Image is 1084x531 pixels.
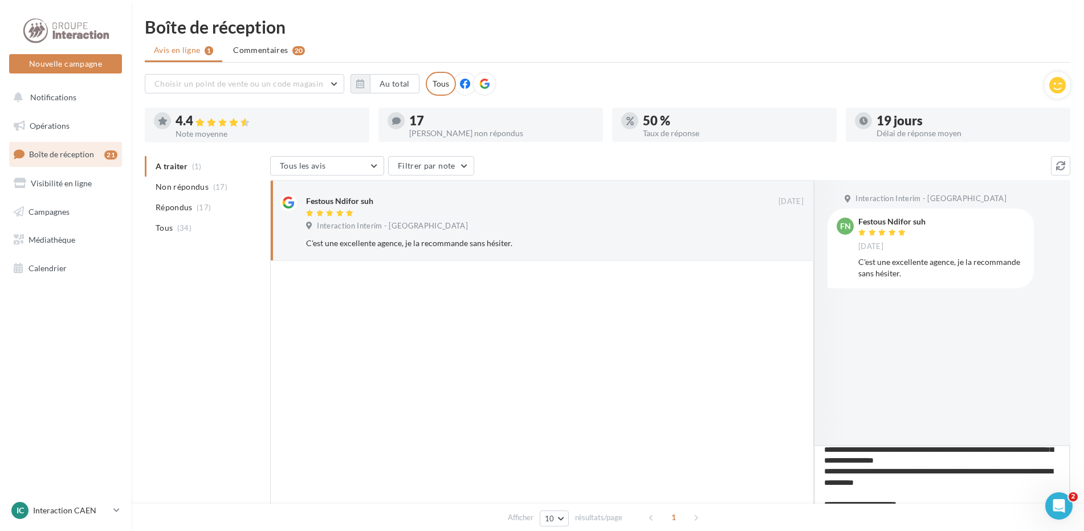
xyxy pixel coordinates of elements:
[145,18,1070,35] div: Boîte de réception
[840,220,851,232] span: FN
[28,235,75,244] span: Médiathèque
[858,256,1025,279] div: C'est une excellente agence, je la recommande sans hésiter.
[7,228,124,252] a: Médiathèque
[213,182,227,191] span: (17)
[306,195,373,207] div: Festous Ndifor suh
[388,156,474,175] button: Filtrer par note
[7,85,120,109] button: Notifications
[17,505,24,516] span: IC
[7,256,124,280] a: Calendrier
[409,115,594,127] div: 17
[29,149,94,159] span: Boîte de réception
[877,129,1061,137] div: Délai de réponse moyen
[779,197,804,207] span: [DATE]
[270,156,384,175] button: Tous les avis
[643,115,828,127] div: 50 %
[877,115,1061,127] div: 19 jours
[28,263,67,273] span: Calendrier
[643,129,828,137] div: Taux de réponse
[9,500,122,521] a: IC Interaction CAEN
[7,114,124,138] a: Opérations
[508,512,533,523] span: Afficher
[177,223,191,232] span: (34)
[1069,492,1078,501] span: 2
[665,508,683,526] span: 1
[292,46,305,55] div: 20
[426,72,456,96] div: Tous
[31,178,92,188] span: Visibilité en ligne
[858,242,883,252] span: [DATE]
[317,221,468,231] span: Interaction Interim - [GEOGRAPHIC_DATA]
[545,514,555,523] span: 10
[540,510,569,526] button: 10
[351,74,419,93] button: Au total
[1045,492,1073,520] iframe: Intercom live chat
[104,150,117,160] div: 21
[409,129,594,137] div: [PERSON_NAME] non répondus
[154,79,323,88] span: Choisir un point de vente ou un code magasin
[7,142,124,166] a: Boîte de réception21
[30,121,70,130] span: Opérations
[858,218,926,226] div: Festous Ndifor suh
[197,203,211,212] span: (17)
[30,92,76,102] span: Notifications
[855,194,1006,204] span: Interaction Interim - [GEOGRAPHIC_DATA]
[145,74,344,93] button: Choisir un point de vente ou un code magasin
[7,171,124,195] a: Visibilité en ligne
[176,115,360,128] div: 4.4
[176,130,360,138] div: Note moyenne
[280,161,326,170] span: Tous les avis
[156,181,209,193] span: Non répondus
[9,54,122,73] button: Nouvelle campagne
[7,200,124,224] a: Campagnes
[575,512,622,523] span: résultats/page
[306,238,730,249] div: C'est une excellente agence, je la recommande sans hésiter.
[156,222,173,234] span: Tous
[28,206,70,216] span: Campagnes
[370,74,419,93] button: Au total
[156,202,193,213] span: Répondus
[33,505,109,516] p: Interaction CAEN
[233,44,288,56] span: Commentaires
